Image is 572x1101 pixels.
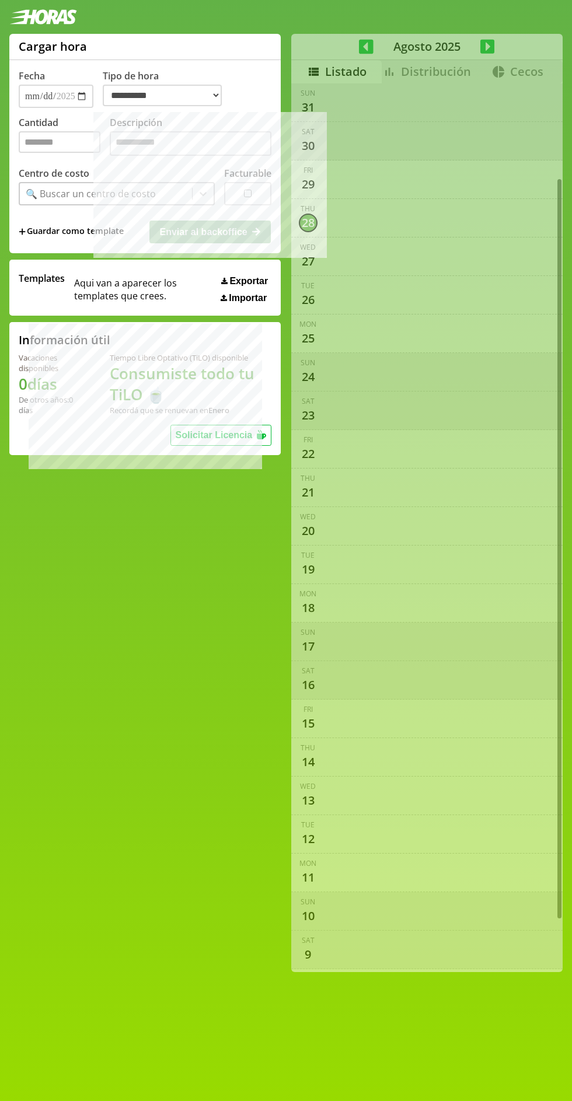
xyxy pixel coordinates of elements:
div: 🔍 Buscar un centro de costo [26,187,156,200]
h1: Consumiste todo tu TiLO 🍵 [110,363,271,405]
div: De otros años: 0 días [19,394,82,415]
textarea: Descripción [110,131,271,156]
label: Descripción [110,116,271,159]
span: + [19,225,26,238]
label: Centro de costo [19,167,89,180]
img: logotipo [9,9,77,25]
h1: Cargar hora [19,39,87,54]
button: Solicitar Licencia [170,425,272,446]
label: Tipo de hora [103,69,231,108]
h2: Información útil [19,332,110,348]
span: Templates [19,272,65,285]
label: Cantidad [19,116,110,159]
div: Recordá que se renuevan en [110,405,271,415]
span: Aqui van a aparecer los templates que crees. [74,272,213,303]
select: Tipo de hora [103,85,222,106]
span: Exportar [229,276,268,286]
span: Importar [229,293,267,303]
button: Exportar [218,275,271,287]
div: Tiempo Libre Optativo (TiLO) disponible [110,352,271,363]
label: Facturable [224,167,271,180]
span: +Guardar como template [19,225,124,238]
label: Fecha [19,69,45,82]
span: Solicitar Licencia [176,430,253,440]
div: Vacaciones disponibles [19,352,82,373]
h1: 0 días [19,373,82,394]
input: Cantidad [19,131,100,153]
b: Enero [208,405,229,415]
